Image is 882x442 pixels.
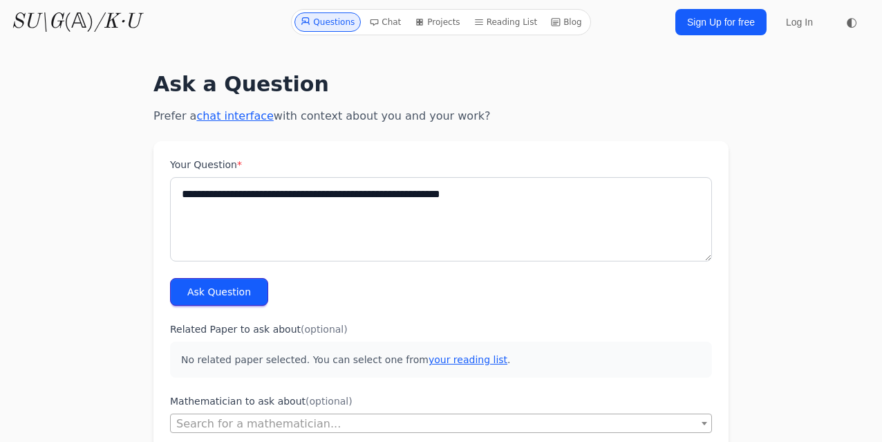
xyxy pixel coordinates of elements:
[170,322,712,336] label: Related Paper to ask about
[11,12,64,33] i: SU\G
[469,12,543,32] a: Reading List
[153,108,729,125] p: Prefer a with context about you and your work?
[153,72,729,97] h1: Ask a Question
[838,8,865,36] button: ◐
[429,354,507,365] a: your reading list
[778,10,821,35] a: Log In
[364,12,406,32] a: Chat
[306,396,353,407] span: (optional)
[846,16,857,28] span: ◐
[94,12,140,33] i: /K·U
[196,109,273,122] a: chat interface
[171,414,711,434] span: Search for a mathematician...
[170,414,712,433] span: Search for a mathematician...
[301,324,348,335] span: (optional)
[170,394,712,408] label: Mathematician to ask about
[170,158,712,172] label: Your Question
[176,417,341,430] span: Search for a mathematician...
[170,342,712,378] p: No related paper selected. You can select one from .
[675,9,767,35] a: Sign Up for free
[170,278,268,306] button: Ask Question
[11,10,140,35] a: SU\G(𝔸)/K·U
[294,12,361,32] a: Questions
[545,12,588,32] a: Blog
[409,12,465,32] a: Projects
